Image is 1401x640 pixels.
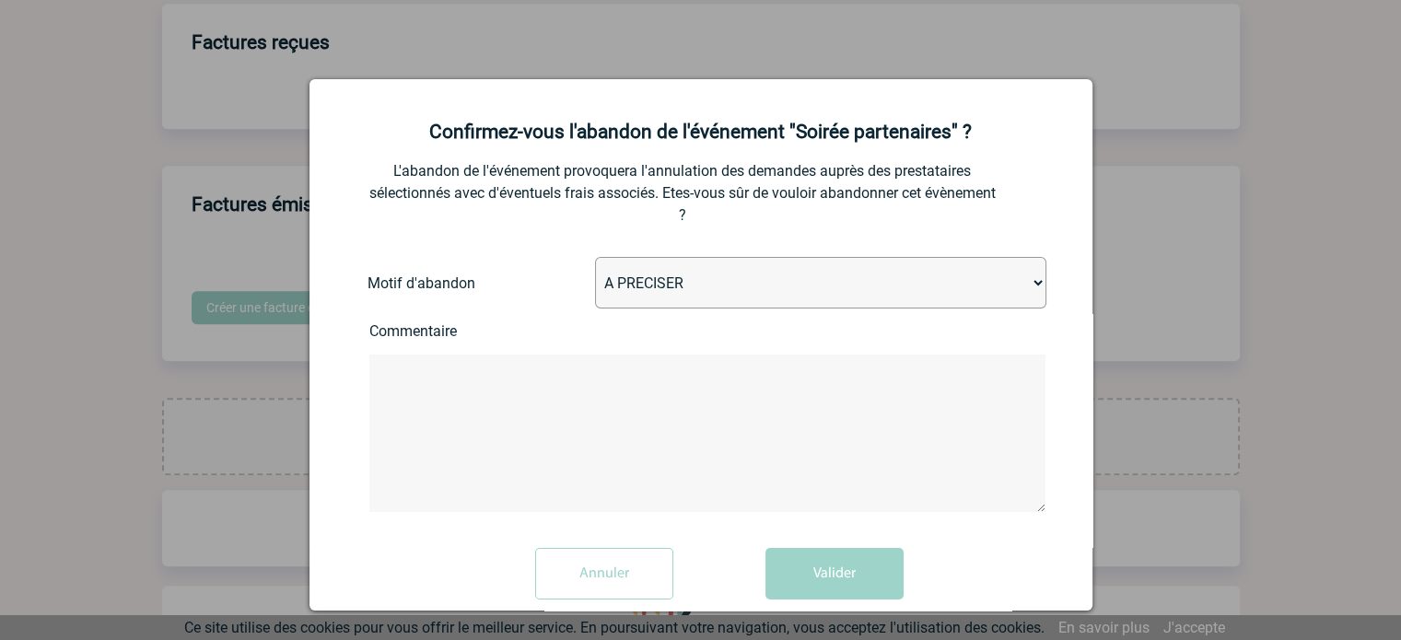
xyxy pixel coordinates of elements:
h2: Confirmez-vous l'abandon de l'événement "Soirée partenaires" ? [333,121,1069,143]
label: Commentaire [369,322,517,340]
button: Valider [765,548,904,599]
label: Motif d'abandon [368,274,510,292]
input: Annuler [535,548,673,599]
p: L'abandon de l'événement provoquera l'annulation des demandes auprès des prestataires sélectionné... [369,160,996,227]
